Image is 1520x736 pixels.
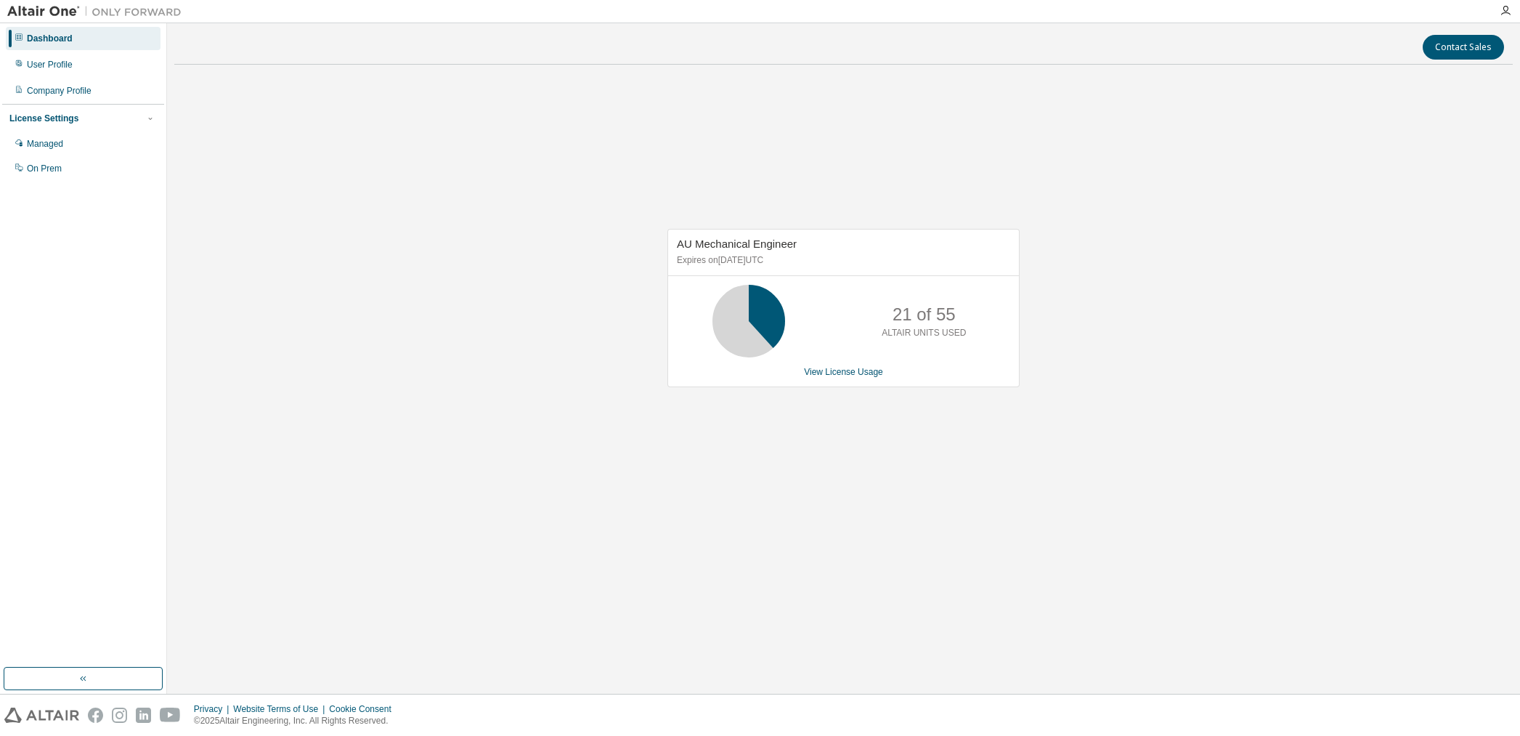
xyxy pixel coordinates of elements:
[677,238,797,250] span: AU Mechanical Engineer
[27,138,63,150] div: Managed
[7,4,189,19] img: Altair One
[136,708,151,723] img: linkedin.svg
[4,708,79,723] img: altair_logo.svg
[329,703,399,715] div: Cookie Consent
[893,302,956,327] p: 21 of 55
[233,703,329,715] div: Website Terms of Use
[27,59,73,70] div: User Profile
[88,708,103,723] img: facebook.svg
[804,367,883,377] a: View License Usage
[27,85,92,97] div: Company Profile
[112,708,127,723] img: instagram.svg
[160,708,181,723] img: youtube.svg
[194,703,233,715] div: Privacy
[27,33,73,44] div: Dashboard
[1423,35,1504,60] button: Contact Sales
[677,254,1007,267] p: Expires on [DATE] UTC
[27,163,62,174] div: On Prem
[882,327,966,339] p: ALTAIR UNITS USED
[194,715,400,727] p: © 2025 Altair Engineering, Inc. All Rights Reserved.
[9,113,78,124] div: License Settings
